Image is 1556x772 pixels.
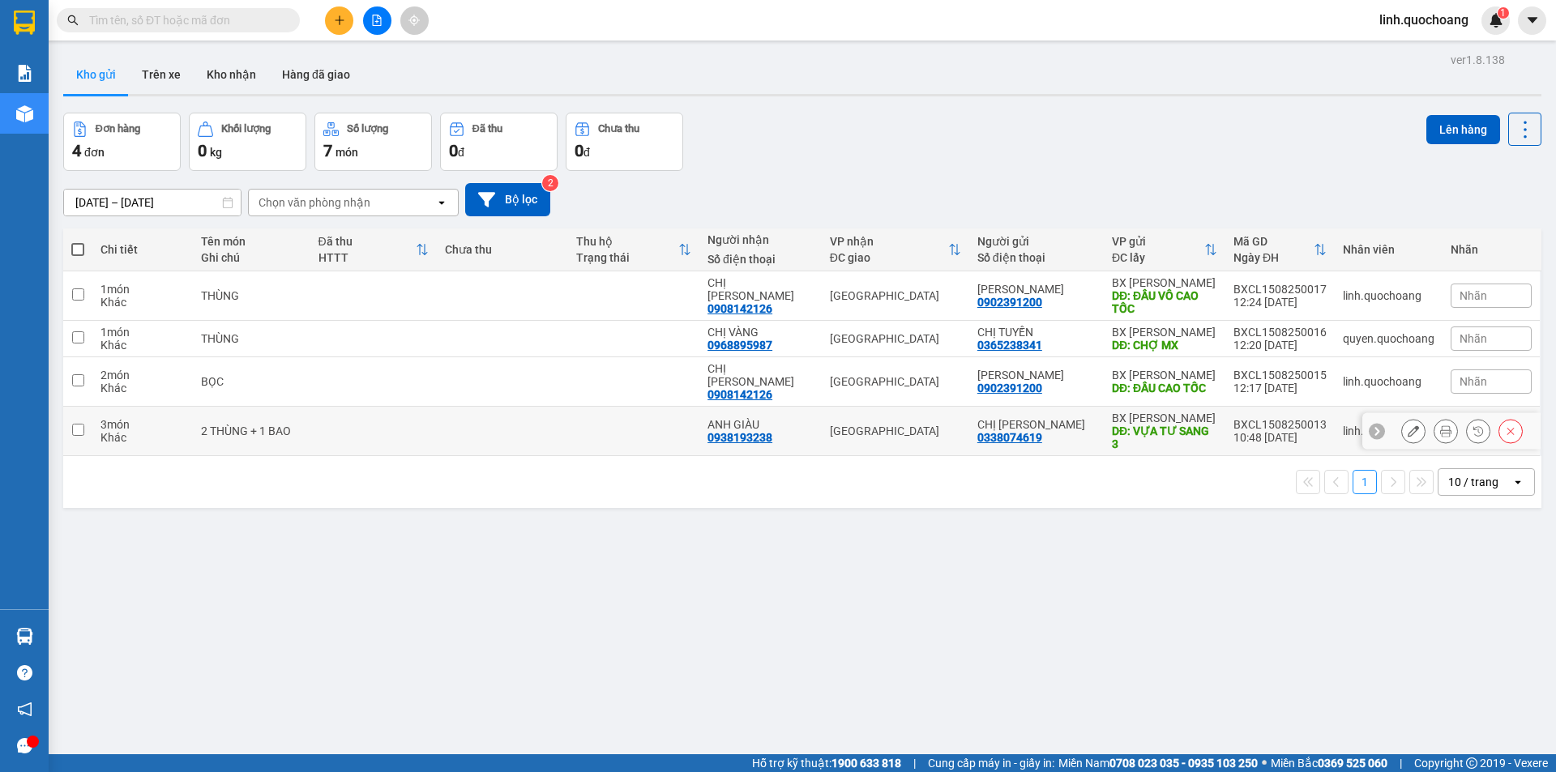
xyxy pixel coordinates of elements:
[1112,424,1217,450] div: DĐ: VỰA TƯ SANG 3
[977,431,1042,444] div: 0338074619
[318,235,416,248] div: Đã thu
[458,146,464,159] span: đ
[576,235,678,248] div: Thu hộ
[1112,339,1217,352] div: DĐ: CHỢ MX
[1343,424,1434,437] div: linh.quochoang
[1109,757,1258,770] strong: 0708 023 035 - 0935 103 250
[1343,243,1434,256] div: Nhân viên
[445,243,560,256] div: Chưa thu
[1460,332,1487,345] span: Nhãn
[14,11,35,35] img: logo-vxr
[100,369,185,382] div: 2 món
[334,15,345,26] span: plus
[707,276,814,302] div: CHỊ DUNG
[598,123,639,134] div: Chưa thu
[1498,7,1509,19] sup: 1
[96,123,140,134] div: Đơn hàng
[67,15,79,26] span: search
[575,141,583,160] span: 0
[568,228,699,271] th: Toggle SortBy
[347,123,388,134] div: Số lượng
[1401,419,1426,443] div: Sửa đơn hàng
[17,665,32,680] span: question-circle
[1112,276,1217,289] div: BX [PERSON_NAME]
[201,424,302,437] div: 2 THÙNG + 1 BAO
[100,431,185,444] div: Khác
[194,55,269,94] button: Kho nhận
[1233,369,1327,382] div: BXCL1508250015
[189,113,306,171] button: Khối lượng0kg
[17,702,32,717] span: notification
[363,6,391,35] button: file-add
[1233,235,1314,248] div: Mã GD
[1104,228,1225,271] th: Toggle SortBy
[1500,7,1506,19] span: 1
[201,235,302,248] div: Tên món
[1233,431,1327,444] div: 10:48 [DATE]
[100,243,185,256] div: Chi tiết
[16,628,33,645] img: warehouse-icon
[1233,251,1314,264] div: Ngày ĐH
[1525,13,1540,28] span: caret-down
[566,113,683,171] button: Chưa thu0đ
[1353,470,1377,494] button: 1
[63,113,181,171] button: Đơn hàng4đơn
[1343,332,1434,345] div: quyen.quochoang
[928,754,1054,772] span: Cung cấp máy in - giấy in:
[465,183,550,216] button: Bộ lọc
[1451,243,1532,256] div: Nhãn
[822,228,969,271] th: Toggle SortBy
[318,251,416,264] div: HTTT
[707,431,772,444] div: 0938193238
[977,251,1096,264] div: Số điện thoại
[1318,757,1387,770] strong: 0369 525 060
[100,418,185,431] div: 3 món
[84,146,105,159] span: đơn
[583,146,590,159] span: đ
[1400,754,1402,772] span: |
[323,141,332,160] span: 7
[64,190,241,215] input: Select a date range.
[435,196,448,209] svg: open
[1112,289,1217,315] div: DĐ: ĐẦU VÔ CAO TỐC
[707,388,772,401] div: 0908142126
[449,141,458,160] span: 0
[1343,375,1434,388] div: linh.quochoang
[707,418,814,431] div: ANH GIÀU
[913,754,916,772] span: |
[1233,382,1327,395] div: 12:17 [DATE]
[977,339,1042,352] div: 0365238341
[977,369,1096,382] div: ANH CƯỜNG
[1233,418,1327,431] div: BXCL1508250013
[831,757,901,770] strong: 1900 633 818
[1366,10,1481,30] span: linh.quochoang
[707,339,772,352] div: 0968895987
[16,105,33,122] img: warehouse-icon
[259,194,370,211] div: Chọn văn phòng nhận
[1426,115,1500,144] button: Lên hàng
[89,11,280,29] input: Tìm tên, số ĐT hoặc mã đơn
[1233,326,1327,339] div: BXCL1508250016
[977,235,1096,248] div: Người gửi
[269,55,363,94] button: Hàng đã giao
[1112,251,1204,264] div: ĐC lấy
[830,251,948,264] div: ĐC giao
[752,754,901,772] span: Hỗ trợ kỹ thuật:
[707,362,814,388] div: CHỊ DUNG
[707,326,814,339] div: CHỊ VÀNG
[63,55,129,94] button: Kho gửi
[1233,296,1327,309] div: 12:24 [DATE]
[977,382,1042,395] div: 0902391200
[400,6,429,35] button: aim
[201,375,302,388] div: BỌC
[1233,283,1327,296] div: BXCL1508250017
[542,175,558,191] sup: 2
[1271,754,1387,772] span: Miền Bắc
[1112,235,1204,248] div: VP gửi
[1518,6,1546,35] button: caret-down
[830,332,961,345] div: [GEOGRAPHIC_DATA]
[201,251,302,264] div: Ghi chú
[100,283,185,296] div: 1 món
[314,113,432,171] button: Số lượng7món
[1112,382,1217,395] div: DĐ: ĐẦU CAO TỐC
